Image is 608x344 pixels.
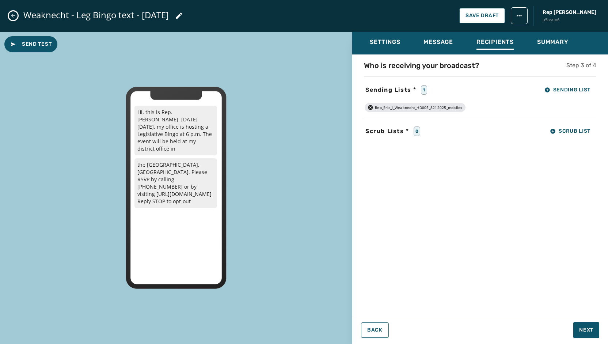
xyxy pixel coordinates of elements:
div: 1 [421,85,427,95]
div: Rep_Eric_J_Weaknecht_HD005_8212025_mobiles [365,103,465,112]
h4: Who is receiving your broadcast? [364,60,479,71]
div: 0 [414,126,421,136]
button: Save Draft [459,8,505,23]
h5: Step 3 of 4 [566,61,596,70]
button: Next [573,322,599,338]
button: broadcast action menu [511,7,528,24]
button: Settings [364,35,406,52]
button: Recipients [471,35,520,52]
button: Back [361,322,389,338]
button: Summary [531,35,574,52]
span: Sending List [544,87,590,93]
span: Back [367,327,383,333]
button: Scrub List [544,124,596,139]
span: Next [579,326,593,334]
span: Message [423,38,453,46]
span: Summary [537,38,569,46]
span: Save Draft [465,13,499,19]
span: Weaknecht - Leg Bingo text - [DATE] [23,9,169,21]
span: Recipients [476,38,514,46]
span: Scrub Lists * [364,127,411,136]
span: Settings [370,38,400,46]
button: Sending List [539,83,596,97]
span: Rep [PERSON_NAME] [543,9,596,16]
span: Sending Lists * [364,86,418,94]
p: the [GEOGRAPHIC_DATA], [GEOGRAPHIC_DATA]. Please RSVP by calling [PHONE_NUMBER] or by visiting [U... [134,158,217,208]
span: u5osrtv6 [543,17,596,23]
button: Message [418,35,459,52]
p: Hi, this is Rep. [PERSON_NAME]. [DATE][DATE], my office is hosting a Legislative Bingo at 6 p.m. ... [134,106,217,155]
span: Scrub List [550,128,590,134]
